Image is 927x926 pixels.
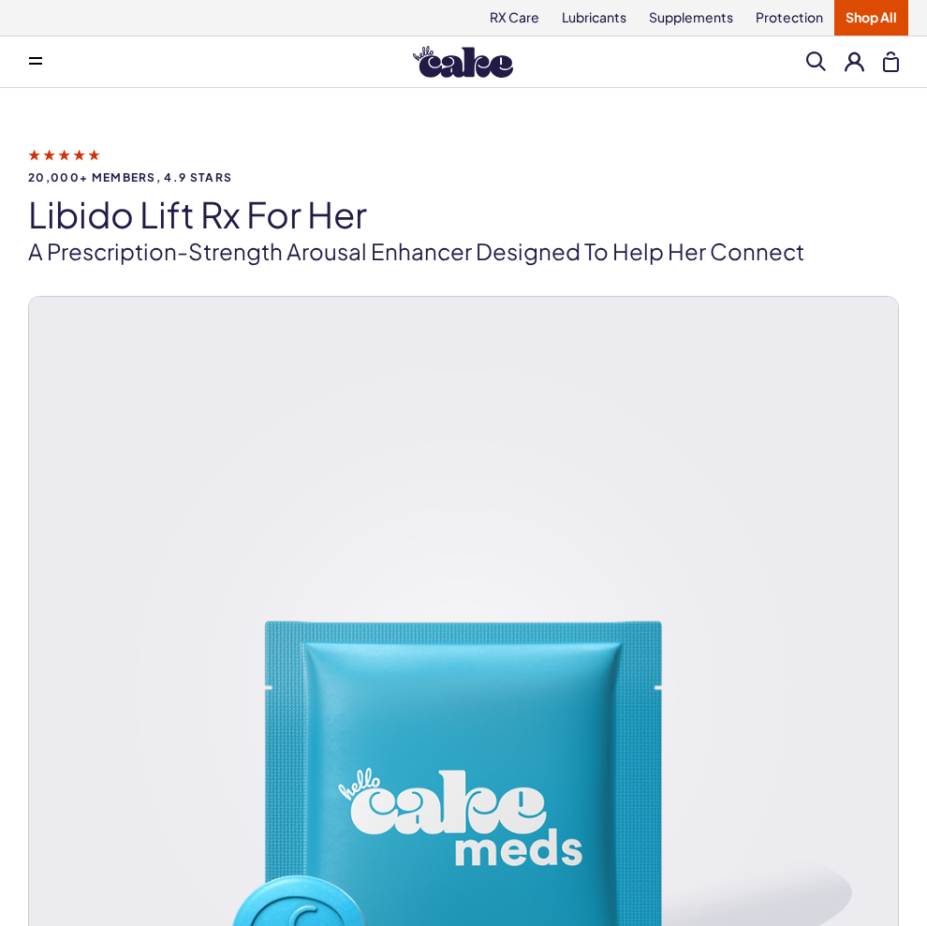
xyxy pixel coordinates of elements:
[28,171,899,184] span: 20,000+ members, 4.9 stars
[28,195,899,234] h1: Libido Lift Rx For Her
[28,236,899,268] p: A prescription-strength arousal enhancer designed to help her connect
[413,46,513,78] img: Hello Cake
[28,146,899,184] a: 20,000+ members, 4.9 stars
